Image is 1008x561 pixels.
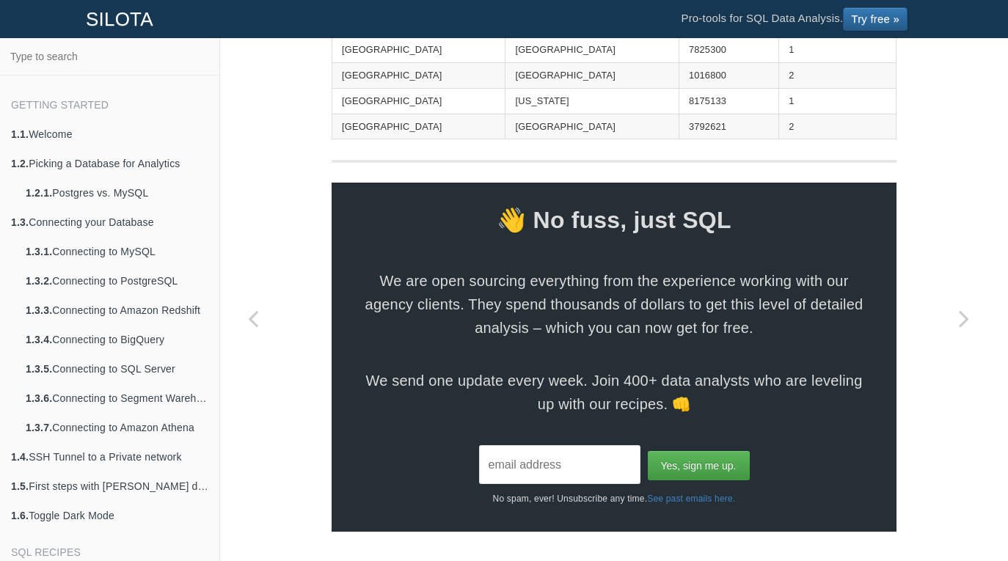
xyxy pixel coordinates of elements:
[332,200,896,240] span: 👋 No fuss, just SQL
[15,354,219,384] a: 1.3.5.Connecting to SQL Server
[11,216,29,228] b: 1.3.
[15,325,219,354] a: 1.3.4.Connecting to BigQuery
[332,88,505,114] td: [GEOGRAPHIC_DATA]
[26,304,52,316] b: 1.3.3.
[779,114,896,139] td: 2
[15,178,219,208] a: 1.2.1.Postgres vs. MySQL
[843,7,907,31] a: Try free »
[26,392,52,404] b: 1.3.6.
[332,63,505,89] td: [GEOGRAPHIC_DATA]
[505,63,679,89] td: [GEOGRAPHIC_DATA]
[11,451,29,463] b: 1.4.
[505,88,679,114] td: [US_STATE]
[679,37,778,63] td: 7825300
[361,369,867,416] span: We send one update every week. Join 400+ data analysts who are leveling up with our recipes. 👊
[779,63,896,89] td: 2
[15,237,219,266] a: 1.3.1.Connecting to MySQL
[26,275,52,287] b: 1.3.2.
[666,1,922,37] li: Pro-tools for SQL Data Analysis.
[505,114,679,139] td: [GEOGRAPHIC_DATA]
[332,37,505,63] td: [GEOGRAPHIC_DATA]
[931,75,997,561] a: Next page: Calculating Percentage (%) of Total Sum
[26,187,52,199] b: 1.2.1.
[4,43,215,70] input: Type to search
[15,384,219,413] a: 1.3.6.Connecting to Segment Warehouse
[679,88,778,114] td: 8175133
[679,63,778,89] td: 1016800
[15,266,219,296] a: 1.3.2.Connecting to PostgreSQL
[11,128,29,140] b: 1.1.
[26,422,52,433] b: 1.3.7.
[15,296,219,325] a: 1.3.3.Connecting to Amazon Redshift
[332,114,505,139] td: [GEOGRAPHIC_DATA]
[220,75,286,561] a: Previous page: Creating Pareto Charts to visualize the 80/20 principle
[648,451,750,480] input: Yes, sign me up.
[75,1,164,37] a: SILOTA
[505,37,679,63] td: [GEOGRAPHIC_DATA]
[779,37,896,63] td: 1
[361,269,867,340] span: We are open sourcing everything from the experience working with our agency clients. They spend t...
[26,246,52,257] b: 1.3.1.
[479,445,640,484] input: email address
[26,363,52,375] b: 1.3.5.
[647,494,735,504] a: See past emails here.
[15,413,219,442] a: 1.3.7.Connecting to Amazon Athena
[11,480,29,492] b: 1.5.
[935,488,990,543] iframe: Drift Widget Chat Controller
[779,88,896,114] td: 1
[26,334,52,345] b: 1.3.4.
[11,510,29,521] b: 1.6.
[679,114,778,139] td: 3792621
[332,484,896,506] p: No spam, ever! Unsubscribe any time.
[11,158,29,169] b: 1.2.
